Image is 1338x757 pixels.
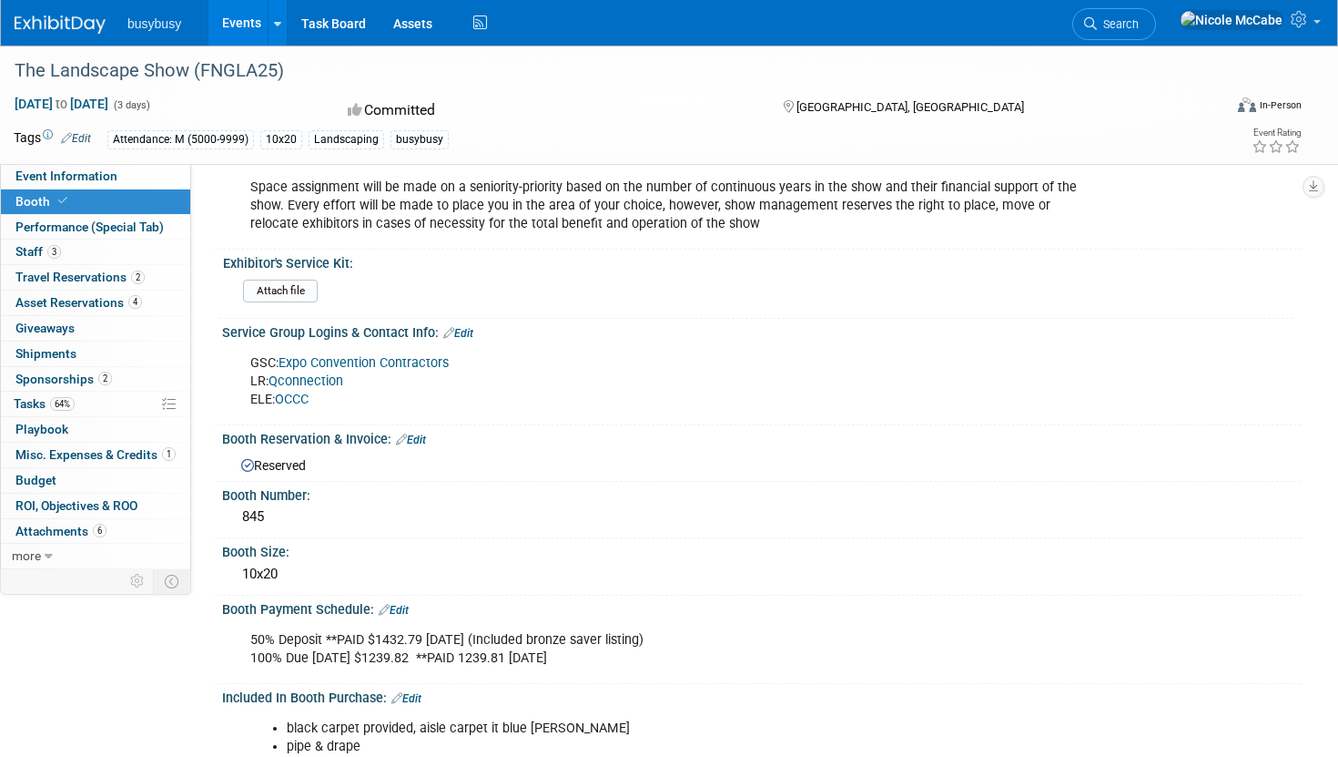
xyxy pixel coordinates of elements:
[15,372,112,386] span: Sponsorships
[93,524,106,537] span: 6
[260,130,302,149] div: 10x20
[131,271,145,284] span: 2
[222,538,1302,561] div: Booth Size:
[15,244,61,259] span: Staff
[1097,17,1139,31] span: Search
[1252,128,1301,138] div: Event Rating
[15,295,142,310] span: Asset Reservations
[1,316,190,341] a: Giveaways
[796,100,1024,114] span: [GEOGRAPHIC_DATA], [GEOGRAPHIC_DATA]
[309,130,384,149] div: Landscaping
[443,327,473,340] a: Edit
[275,392,309,407] a: OCCC
[1,417,190,442] a: Playbook
[379,604,409,617] a: Edit
[396,434,426,446] a: Edit
[1072,8,1156,40] a: Search
[1,367,190,392] a: Sponsorships2
[1,392,190,416] a: Tasks64%
[1,342,190,366] a: Shipments
[222,425,1302,449] div: Booth Reservation & Invoice:
[15,422,68,436] span: Playbook
[1,443,190,467] a: Misc. Expenses & Credits1
[1,265,190,290] a: Travel Reservations2
[1,468,190,493] a: Budget
[1,215,190,240] a: Performance (Special Tab)
[1,494,190,518] a: ROI, Objectives & ROO
[15,473,56,487] span: Budget
[162,447,176,461] span: 1
[1,291,190,315] a: Asset Reservations4
[15,194,71,209] span: Booth
[223,250,1293,272] div: Exhibitor's Service Kit:
[391,692,421,705] a: Edit
[15,220,164,234] span: Performance (Special Tab)
[1259,98,1302,112] div: In-Person
[222,684,1302,708] div: Included In Booth Purchase:
[269,373,343,389] a: Qconnection
[15,169,117,183] span: Event Information
[14,128,91,149] td: Tags
[390,130,449,149] div: busybusy
[1,164,190,189] a: Event Information
[236,452,1288,475] div: Reserved
[222,596,1302,619] div: Booth Payment Schedule:
[154,569,191,593] td: Toggle Event Tabs
[47,245,61,259] span: 3
[14,96,109,112] span: [DATE] [DATE]
[1238,97,1256,112] img: Format-Inperson.png
[342,95,754,127] div: Committed
[222,482,1302,505] div: Booth Number:
[1,544,190,568] a: more
[238,169,1094,242] div: Space assignment will be made on a seniority-priority based on the number of continuous years in ...
[287,720,1083,738] li: black carpet provided, aisle carpet it blue [PERSON_NAME]
[1,189,190,214] a: Booth
[1180,10,1283,30] img: Nicole McCabe
[58,196,67,206] i: Booth reservation complete
[112,99,150,111] span: (3 days)
[238,345,1094,418] div: GSC: LR: ELE:
[15,346,76,361] span: Shipments
[8,55,1192,87] div: The Landscape Show (FNGLA25)
[15,321,75,335] span: Giveaways
[222,319,1302,343] div: Service Group Logins & Contact Info:
[15,270,145,284] span: Travel Reservations
[98,372,112,385] span: 2
[50,397,75,411] span: 64%
[15,447,176,462] span: Misc. Expenses & Credits
[128,295,142,309] span: 4
[279,355,449,371] a: Expo Convention Contractors
[287,738,1083,756] li: pipe & drape
[127,16,181,31] span: busybusy
[1,519,190,544] a: Attachments6
[12,548,41,563] span: more
[236,560,1288,588] div: 10x20
[107,130,254,149] div: Attendance: M (5000-9999)
[53,97,70,111] span: to
[15,524,106,538] span: Attachments
[15,498,137,513] span: ROI, Objectives & ROO
[122,569,154,593] td: Personalize Event Tab Strip
[14,396,75,411] span: Tasks
[236,503,1288,531] div: 845
[61,132,91,145] a: Edit
[1110,95,1302,122] div: Event Format
[238,622,1094,677] div: 50% Deposit **PAID $1432.79 [DATE] (Included bronze saver listing) 100% Due [DATE] $1239.82 **PAI...
[15,15,106,34] img: ExhibitDay
[1,240,190,264] a: Staff3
